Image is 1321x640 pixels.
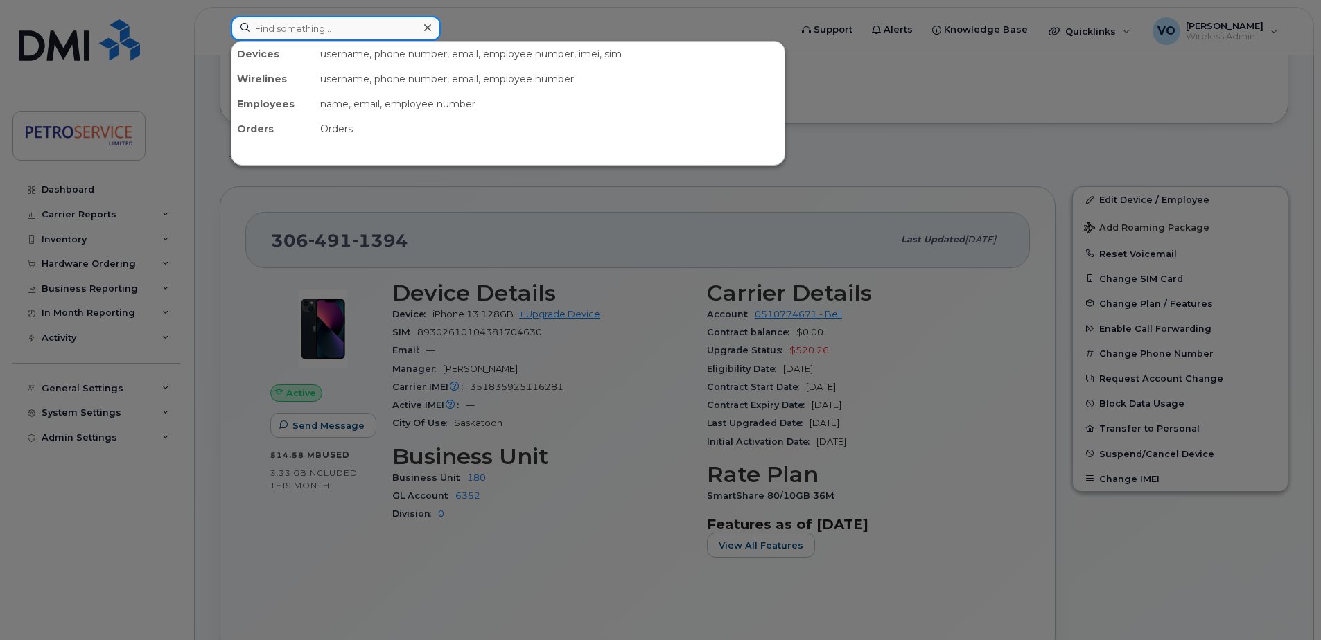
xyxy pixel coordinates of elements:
[315,116,785,141] div: Orders
[315,66,785,91] div: username, phone number, email, employee number
[315,91,785,116] div: name, email, employee number
[231,66,315,91] div: Wirelines
[231,16,441,41] input: Find something...
[231,116,315,141] div: Orders
[231,42,315,66] div: Devices
[315,42,785,66] div: username, phone number, email, employee number, imei, sim
[231,91,315,116] div: Employees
